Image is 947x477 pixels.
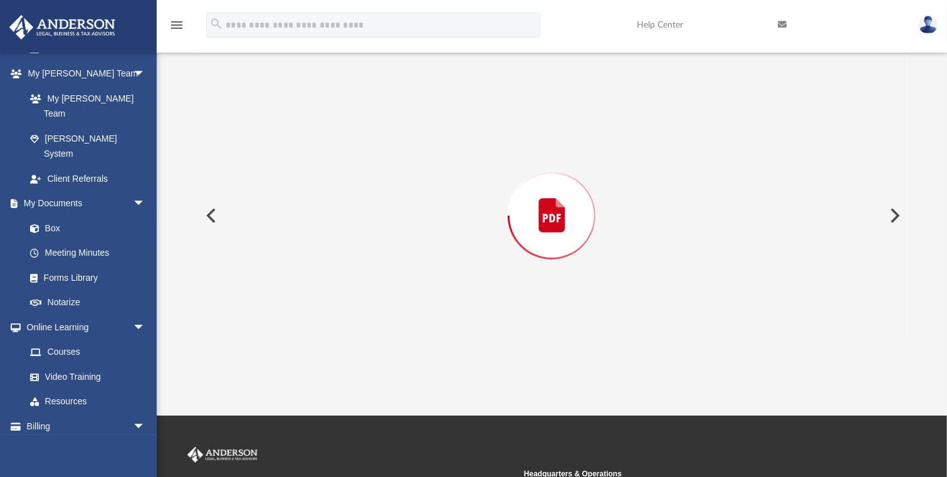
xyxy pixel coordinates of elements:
img: User Pic [919,16,938,34]
button: Next File [880,198,908,233]
a: Notarize [18,290,158,315]
a: Video Training [18,364,152,389]
a: Billingarrow_drop_down [9,414,164,439]
span: arrow_drop_down [133,414,158,439]
button: Previous File [196,198,224,233]
a: My Documentsarrow_drop_down [9,191,158,216]
a: Forms Library [18,265,152,290]
span: arrow_drop_down [133,315,158,340]
i: search [209,17,223,31]
a: Box [18,216,152,241]
i: menu [169,18,184,33]
a: menu [169,24,184,33]
img: Anderson Advisors Platinum Portal [185,447,260,463]
img: Anderson Advisors Platinum Portal [6,15,119,39]
a: Resources [18,389,158,414]
a: [PERSON_NAME] System [18,126,158,166]
span: arrow_drop_down [133,191,158,217]
a: My [PERSON_NAME] Teamarrow_drop_down [9,61,158,86]
div: Preview [196,21,908,377]
span: arrow_drop_down [133,61,158,87]
a: Courses [18,340,158,365]
a: Online Learningarrow_drop_down [9,315,158,340]
a: My [PERSON_NAME] Team [18,86,152,126]
a: Client Referrals [18,166,158,191]
a: Meeting Minutes [18,241,158,266]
